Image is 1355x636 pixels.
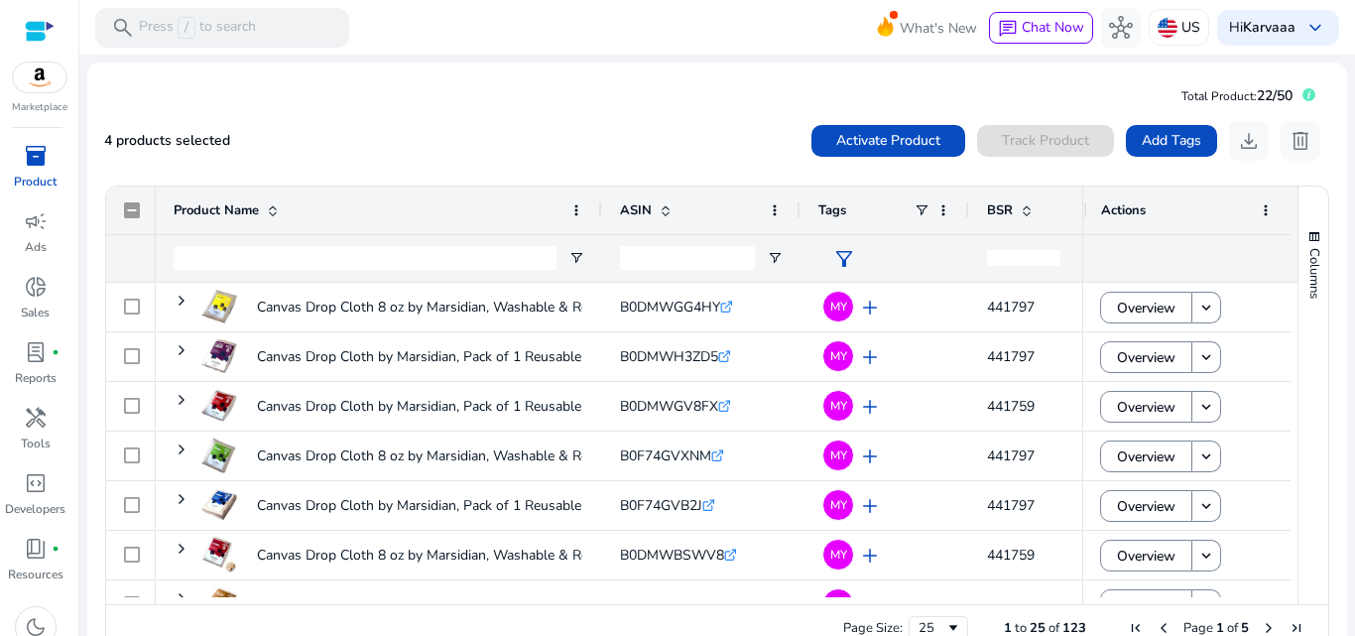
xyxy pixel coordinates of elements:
img: amazon.svg [13,63,66,92]
img: 31eneZ8JZUL._AC_US100_.jpg [201,289,237,324]
button: Open Filter Menu [767,250,783,266]
span: MY [830,449,847,461]
p: Canvas Drop Cloth 8 oz by Marsidian, Washable & Reusable Cotton... [257,436,684,476]
mat-icon: keyboard_arrow_down [1197,547,1215,565]
b: Karvaaa [1243,18,1295,37]
span: 4 products selected [104,131,230,150]
button: Overview [1100,441,1192,472]
span: MY [830,549,847,561]
span: hub [1109,16,1133,40]
span: 441797 [987,446,1035,465]
span: fiber_manual_record [52,545,60,553]
p: Canvas Drop Cloth by Marsidian, Pack of 1 Reusable Paint Drop... [257,386,661,427]
span: chat [998,19,1018,39]
button: Activate Product [811,125,965,157]
p: US [1181,10,1200,45]
p: Product [14,173,57,191]
span: B0DMWH3ZD5 [620,347,718,366]
p: Hi [1229,21,1295,35]
span: code_blocks [24,471,48,495]
span: donut_small [24,275,48,299]
span: MY [830,499,847,511]
span: ASIN [620,201,652,219]
span: Tags [818,201,846,219]
span: 441797 [987,298,1035,317]
button: Overview [1100,540,1192,572]
button: Overview [1100,391,1192,423]
button: chatChat Now [989,12,1093,44]
span: 441797 [987,496,1035,515]
p: Press to search [139,17,256,39]
span: add [858,395,882,419]
span: filter_alt [832,247,856,271]
button: Open Filter Menu [568,250,584,266]
img: 41tAsAi-spL._AC_US100_.jpg [201,487,237,523]
p: Canvas Drop Cloth by Marsidian, Pack of 1 Reusable Paint Drop... [257,336,661,377]
button: Overview [1100,292,1192,323]
img: 41MQ+Kx67xL._AC_US100_.jpg [201,388,237,424]
span: Overview [1117,536,1175,576]
span: B0DMWGV8FX [620,397,718,416]
span: / [178,17,195,39]
button: download [1229,121,1269,161]
span: What's New [900,11,977,46]
span: fiber_manual_record [52,348,60,356]
span: delete [1289,129,1312,153]
span: Overview [1117,437,1175,477]
div: First Page [1128,620,1144,636]
span: BSR [987,201,1013,219]
span: Columns [1305,248,1323,299]
p: Ads [25,238,47,256]
img: 31OI9IaMRXL._AC_US100_.jpg [201,438,237,473]
span: download [1237,129,1261,153]
span: Overview [1117,337,1175,378]
button: Overview [1100,341,1192,373]
mat-icon: keyboard_arrow_down [1197,398,1215,416]
span: add [858,345,882,369]
span: Total Product: [1181,88,1257,104]
p: Canvas Drop Cloth 8 oz by Marsidian, Washable & Reusable Cotton... [257,287,684,327]
span: Activate Product [836,130,940,151]
p: Canvas Drop Cloth by Marsidian, Pack of 1 Reusable Paint Drop... [257,584,661,625]
mat-icon: keyboard_arrow_down [1197,497,1215,515]
span: Product Name [174,201,259,219]
span: B0DMWHQX2P [620,595,721,614]
mat-icon: keyboard_arrow_down [1197,348,1215,366]
span: Overview [1117,288,1175,328]
span: campaign [24,209,48,233]
span: search [111,16,135,40]
mat-icon: keyboard_arrow_down [1197,299,1215,317]
span: 441759 [987,546,1035,565]
p: Marketplace [12,100,67,115]
p: Sales [21,304,50,321]
span: B0F74GVXNM [620,446,711,465]
span: Overview [1117,486,1175,527]
span: MY [830,301,847,313]
button: delete [1281,121,1320,161]
span: Actions [1101,201,1146,219]
span: Overview [1117,387,1175,428]
span: B0DMWBSWV8 [620,546,724,565]
div: Next Page [1261,620,1277,636]
img: 41+I7h-7BEL._AC_US100_.jpg [201,586,237,622]
input: Product Name Filter Input [174,246,556,270]
button: Overview [1100,490,1192,522]
p: Canvas Drop Cloth by Marsidian, Pack of 1 Reusable Paint Drop... [257,485,661,526]
span: 441797 [987,347,1035,366]
input: ASIN Filter Input [620,246,755,270]
span: B0F74GVB2J [620,496,702,515]
span: handyman [24,406,48,430]
span: book_4 [24,537,48,561]
span: MY [830,350,847,362]
span: B0DMWGG4HY [620,298,720,317]
div: Previous Page [1156,620,1171,636]
span: inventory_2 [24,144,48,168]
img: 41dBJ1N1T3L._AC_US100_.jpg [201,338,237,374]
img: 41RUylw5pSL._AC_US100_.jpg [201,537,237,572]
span: Chat Now [1022,18,1084,37]
span: add [858,296,882,319]
p: Reports [15,369,57,387]
button: hub [1101,8,1141,48]
span: add [858,544,882,568]
button: Add Tags [1126,125,1217,157]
